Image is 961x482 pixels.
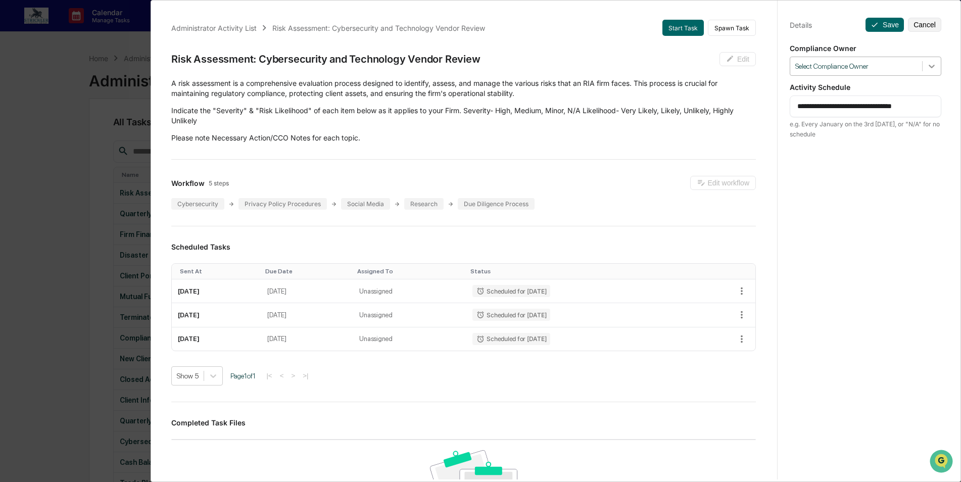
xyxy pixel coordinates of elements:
[272,24,485,32] div: Risk Assessment: Cybersecurity and Technology Vendor Review
[790,44,941,53] p: Compliance Owner
[171,53,480,65] div: Risk Assessment: Cybersecurity and Technology Vendor Review
[10,77,28,95] img: 1746055101610-c473b297-6a78-478c-a979-82029cc54cd1
[341,198,390,210] div: Social Media
[662,20,704,36] button: Start Task
[357,268,462,275] div: Toggle SortBy
[20,147,64,157] span: Data Lookup
[458,198,535,210] div: Due Diligence Process
[6,142,68,161] a: 🔎Data Lookup
[472,285,550,297] div: Scheduled for [DATE]
[171,179,205,187] span: Workflow
[209,179,229,187] span: 5 steps
[300,371,311,380] button: >|
[172,327,261,351] td: [DATE]
[866,18,904,32] button: Save
[172,279,261,303] td: [DATE]
[20,127,65,137] span: Preclearance
[6,123,69,141] a: 🖐️Preclearance
[277,371,287,380] button: <
[34,77,166,87] div: Start new chat
[790,83,941,91] p: Activity Schedule
[10,21,184,37] p: How can we help?
[171,198,224,210] div: Cybersecurity
[353,303,466,327] td: Unassigned
[790,119,941,139] div: e.g. Every January on the 3rd [DATE], or "N/A" for no schedule
[83,127,125,137] span: Attestations
[10,128,18,136] div: 🖐️
[171,24,257,32] div: Administrator Activity List
[73,128,81,136] div: 🗄️
[172,80,184,92] button: Start new chat
[172,303,261,327] td: [DATE]
[470,268,684,275] div: Toggle SortBy
[472,333,550,345] div: Scheduled for [DATE]
[288,371,298,380] button: >
[171,133,756,143] p: Please note Necessary Action/CCO Notes for each topic.
[171,78,756,99] p: A risk assessment is a comprehensive evaluation process designed to identify, assess, and manage ...
[690,176,756,190] button: Edit workflow
[171,418,756,427] h3: Completed Task Files
[908,18,941,32] button: Cancel
[180,268,257,275] div: Toggle SortBy
[472,309,550,321] div: Scheduled for [DATE]
[790,21,812,29] div: Details
[719,52,756,66] button: Edit
[238,198,327,210] div: Privacy Policy Procedures
[708,20,756,36] button: Spawn Task
[929,449,956,476] iframe: Open customer support
[34,87,128,95] div: We're available if you need us!
[261,327,353,351] td: [DATE]
[171,106,756,126] p: Indicate the "Severity" & "Risk Likelihood" of each item below as it applies to your Firm. Severi...
[353,327,466,351] td: Unassigned
[265,268,349,275] div: Toggle SortBy
[101,171,122,179] span: Pylon
[69,123,129,141] a: 🗄️Attestations
[261,303,353,327] td: [DATE]
[261,279,353,303] td: [DATE]
[263,371,275,380] button: |<
[404,198,444,210] div: Research
[71,171,122,179] a: Powered byPylon
[10,148,18,156] div: 🔎
[230,372,256,380] span: Page 1 of 1
[353,279,466,303] td: Unassigned
[171,243,756,251] h3: Scheduled Tasks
